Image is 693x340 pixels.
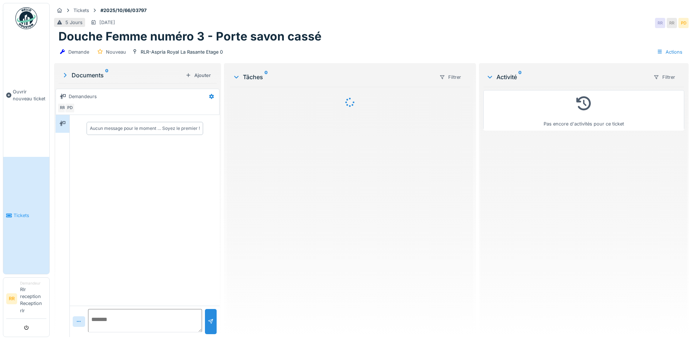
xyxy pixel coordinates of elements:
[6,281,46,319] a: RR DemandeurRlr reception Reception rlr
[69,93,97,100] div: Demandeurs
[264,73,268,81] sup: 0
[65,103,75,113] div: PD
[650,72,678,82] div: Filtrer
[233,73,433,81] div: Tâches
[141,49,223,55] div: RLR-Aspria Royal La Rasante Etage 0
[20,281,46,317] li: Rlr reception Reception rlr
[20,281,46,286] div: Demandeur
[90,125,200,132] div: Aucun message pour le moment … Soyez le premier !
[57,103,68,113] div: RR
[667,18,677,28] div: RR
[58,30,321,43] h1: Douche Femme numéro 3 - Porte savon cassé
[13,88,46,102] span: Ouvrir nouveau ticket
[15,7,37,29] img: Badge_color-CXgf-gQk.svg
[65,19,83,26] div: 5 Jours
[68,49,89,55] div: Demande
[486,73,647,81] div: Activité
[3,33,49,157] a: Ouvrir nouveau ticket
[183,70,214,80] div: Ajouter
[106,49,126,55] div: Nouveau
[105,71,108,80] sup: 0
[518,73,522,81] sup: 0
[98,7,149,14] strong: #2025/10/66/03797
[488,93,679,127] div: Pas encore d'activités pour ce ticket
[99,19,115,26] div: [DATE]
[14,212,46,219] span: Tickets
[678,18,689,28] div: PD
[6,293,17,304] li: RR
[655,18,665,28] div: RR
[436,72,464,82] div: Filtrer
[3,157,49,274] a: Tickets
[654,47,686,57] div: Actions
[61,71,183,80] div: Documents
[73,7,89,14] div: Tickets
